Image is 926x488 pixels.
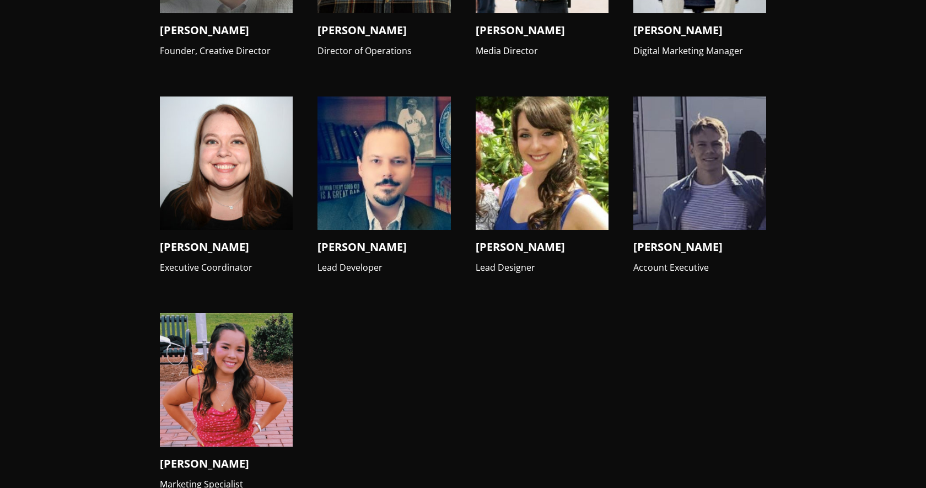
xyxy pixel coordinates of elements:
[160,96,293,275] a: Leah, V12 Marketing [PERSON_NAME] Executive Coordinator
[633,22,766,39] h4: [PERSON_NAME]
[160,44,293,58] p: Founder, Creative Director
[160,22,293,39] h4: [PERSON_NAME]
[160,239,293,255] h4: [PERSON_NAME]
[633,239,766,255] h4: [PERSON_NAME]
[633,96,766,229] img: Austin, V12 Marketing
[317,44,450,58] p: Director of Operations
[317,96,450,229] img: V12 Marketing Team
[633,261,766,275] p: Account Executive
[633,44,766,58] p: Digital Marketing Manager
[317,22,450,39] h4: [PERSON_NAME]
[317,239,450,255] h4: [PERSON_NAME]
[317,261,450,275] p: Lead Developer
[317,96,450,275] a: V12 Marketing Team [PERSON_NAME] Lead Developer
[476,96,609,275] a: V12 Marketing Team [PERSON_NAME] Lead Designer
[160,313,293,446] img: About us
[633,96,766,275] a: Austin, V12 Marketing [PERSON_NAME] Account Executive
[160,96,293,229] img: Leah, V12 Marketing
[476,261,609,275] p: Lead Designer
[160,261,293,275] p: Executive Coordinator
[476,44,609,58] p: Media Director
[160,455,293,472] h4: [PERSON_NAME]
[871,435,926,488] iframe: Chat Widget
[476,239,609,255] h4: [PERSON_NAME]
[476,22,609,39] h4: [PERSON_NAME]
[476,96,609,229] img: V12 Marketing Team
